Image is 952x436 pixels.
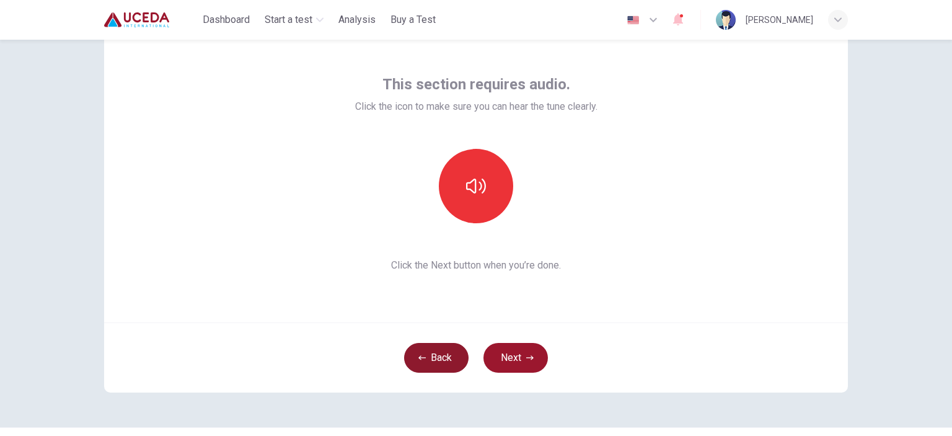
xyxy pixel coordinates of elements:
[390,12,436,27] span: Buy a Test
[104,7,169,32] img: Uceda logo
[260,9,328,31] button: Start a test
[483,343,548,373] button: Next
[265,12,312,27] span: Start a test
[716,10,736,30] img: Profile picture
[333,9,381,31] button: Analysis
[203,12,250,27] span: Dashboard
[104,7,198,32] a: Uceda logo
[355,258,597,273] span: Click the Next button when you’re done.
[625,16,641,25] img: en
[746,12,813,27] div: [PERSON_NAME]
[355,99,597,114] span: Click the icon to make sure you can hear the tune clearly.
[404,343,469,373] button: Back
[198,9,255,31] button: Dashboard
[386,9,441,31] button: Buy a Test
[382,74,570,94] span: This section requires audio.
[338,12,376,27] span: Analysis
